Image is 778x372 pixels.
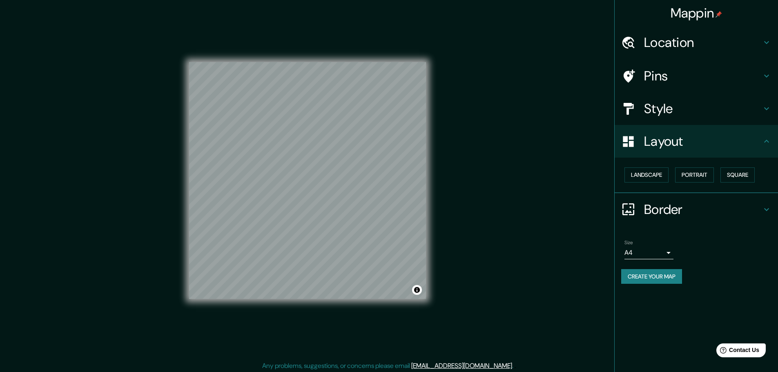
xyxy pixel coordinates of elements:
h4: Layout [644,133,762,149]
div: Pins [615,60,778,92]
label: Size [624,239,633,246]
div: A4 [624,246,673,259]
div: Style [615,92,778,125]
h4: Mappin [671,5,722,21]
h4: Location [644,34,762,51]
button: Portrait [675,167,714,183]
h4: Border [644,201,762,218]
h4: Pins [644,68,762,84]
button: Landscape [624,167,669,183]
iframe: Help widget launcher [705,340,769,363]
a: [EMAIL_ADDRESS][DOMAIN_NAME] [411,361,512,370]
div: . [515,361,516,371]
div: . [513,361,515,371]
button: Toggle attribution [412,285,422,295]
h4: Style [644,100,762,117]
p: Any problems, suggestions, or concerns please email . [262,361,513,371]
div: Location [615,26,778,59]
button: Create your map [621,269,682,284]
img: pin-icon.png [716,11,722,18]
button: Square [720,167,755,183]
canvas: Map [189,62,426,299]
div: Layout [615,125,778,158]
div: Border [615,193,778,226]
